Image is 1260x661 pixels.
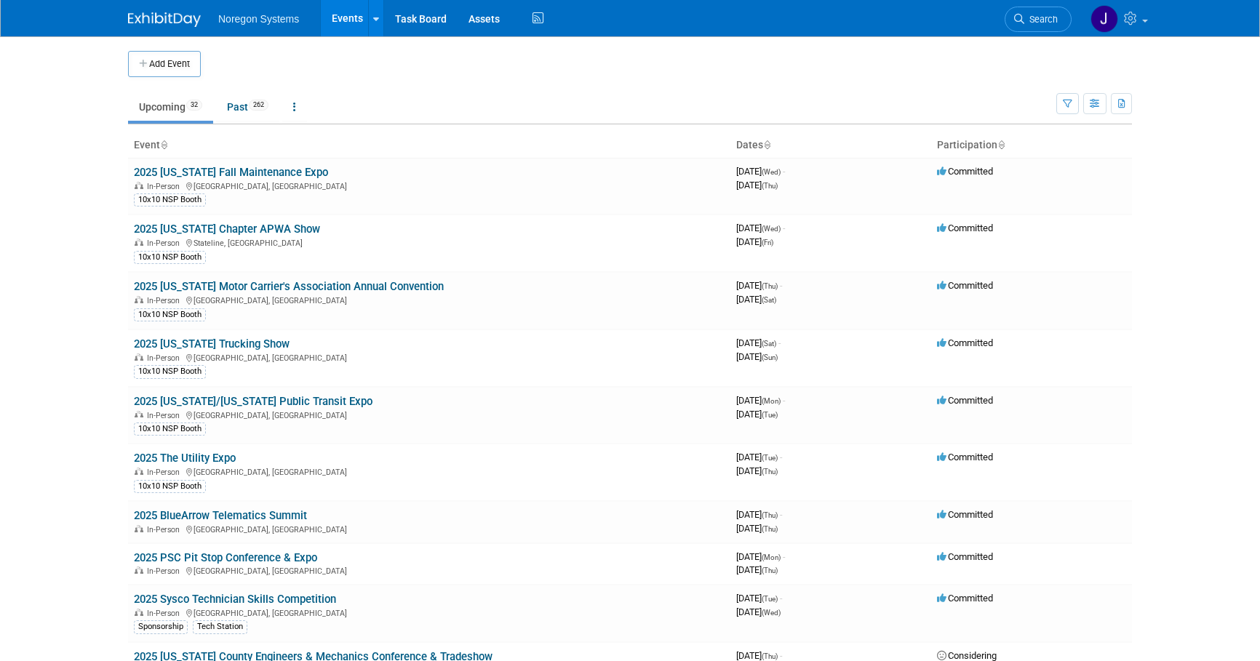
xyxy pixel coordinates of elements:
[762,182,778,190] span: (Thu)
[783,166,785,177] span: -
[730,133,931,158] th: Dates
[134,395,372,408] a: 2025 [US_STATE]/[US_STATE] Public Transit Expo
[134,308,206,321] div: 10x10 NSP Booth
[134,409,725,420] div: [GEOGRAPHIC_DATA], [GEOGRAPHIC_DATA]
[937,650,997,661] span: Considering
[937,280,993,291] span: Committed
[762,225,781,233] span: (Wed)
[762,566,778,574] span: (Thu)
[780,509,782,520] span: -
[736,593,782,604] span: [DATE]
[128,51,201,77] button: Add Event
[1024,14,1058,25] span: Search
[736,564,778,575] span: [DATE]
[736,409,778,420] span: [DATE]
[762,340,776,348] span: (Sat)
[134,280,444,293] a: 2025 [US_STATE] Motor Carrier's Association Annual Convention
[736,650,782,661] span: [DATE]
[147,566,184,576] span: In-Person
[128,133,730,158] th: Event
[134,606,725,618] div: [GEOGRAPHIC_DATA], [GEOGRAPHIC_DATA]
[937,452,993,462] span: Committed
[762,168,781,176] span: (Wed)
[736,465,778,476] span: [DATE]
[193,620,247,633] div: Tech Station
[134,166,328,179] a: 2025 [US_STATE] Fall Maintenance Expo
[736,280,782,291] span: [DATE]
[937,593,993,604] span: Committed
[937,551,993,562] span: Committed
[780,280,782,291] span: -
[147,353,184,363] span: In-Person
[135,609,143,616] img: In-Person Event
[134,620,188,633] div: Sponsorship
[736,337,781,348] span: [DATE]
[135,353,143,361] img: In-Person Event
[134,564,725,576] div: [GEOGRAPHIC_DATA], [GEOGRAPHIC_DATA]
[134,294,725,305] div: [GEOGRAPHIC_DATA], [GEOGRAPHIC_DATA]
[762,454,778,462] span: (Tue)
[736,509,782,520] span: [DATE]
[134,422,206,436] div: 10x10 NSP Booth
[128,93,213,121] a: Upcoming32
[762,282,778,290] span: (Thu)
[147,239,184,248] span: In-Person
[147,411,184,420] span: In-Person
[762,652,778,660] span: (Thu)
[762,411,778,419] span: (Tue)
[736,606,781,617] span: [DATE]
[736,351,778,362] span: [DATE]
[135,525,143,532] img: In-Person Event
[160,139,167,151] a: Sort by Event Name
[937,509,993,520] span: Committed
[147,525,184,534] span: In-Person
[135,566,143,574] img: In-Person Event
[736,180,778,191] span: [DATE]
[937,337,993,348] span: Committed
[135,239,143,246] img: In-Person Event
[736,395,785,406] span: [DATE]
[783,551,785,562] span: -
[762,609,781,617] span: (Wed)
[762,511,778,519] span: (Thu)
[135,182,143,189] img: In-Person Event
[186,100,202,111] span: 32
[762,296,776,304] span: (Sat)
[134,193,206,207] div: 10x10 NSP Booth
[780,593,782,604] span: -
[762,468,778,476] span: (Thu)
[736,223,785,233] span: [DATE]
[783,223,785,233] span: -
[134,251,206,264] div: 10x10 NSP Booth
[1005,7,1072,32] a: Search
[762,525,778,533] span: (Thu)
[931,133,1132,158] th: Participation
[937,223,993,233] span: Committed
[134,452,236,465] a: 2025 The Utility Expo
[762,553,781,561] span: (Mon)
[134,480,206,493] div: 10x10 NSP Booth
[147,609,184,618] span: In-Person
[147,182,184,191] span: In-Person
[736,551,785,562] span: [DATE]
[134,465,725,477] div: [GEOGRAPHIC_DATA], [GEOGRAPHIC_DATA]
[937,166,993,177] span: Committed
[216,93,279,121] a: Past262
[135,411,143,418] img: In-Person Event
[780,650,782,661] span: -
[134,223,320,236] a: 2025 [US_STATE] Chapter APWA Show
[736,294,776,305] span: [DATE]
[783,395,785,406] span: -
[134,236,725,248] div: Stateline, [GEOGRAPHIC_DATA]
[778,337,781,348] span: -
[762,595,778,603] span: (Tue)
[134,593,336,606] a: 2025 Sysco Technician Skills Competition
[134,551,317,564] a: 2025 PSC Pit Stop Conference & Expo
[736,236,773,247] span: [DATE]
[762,353,778,361] span: (Sun)
[147,468,184,477] span: In-Person
[763,139,770,151] a: Sort by Start Date
[134,351,725,363] div: [GEOGRAPHIC_DATA], [GEOGRAPHIC_DATA]
[134,337,290,350] a: 2025 [US_STATE] Trucking Show
[135,296,143,303] img: In-Person Event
